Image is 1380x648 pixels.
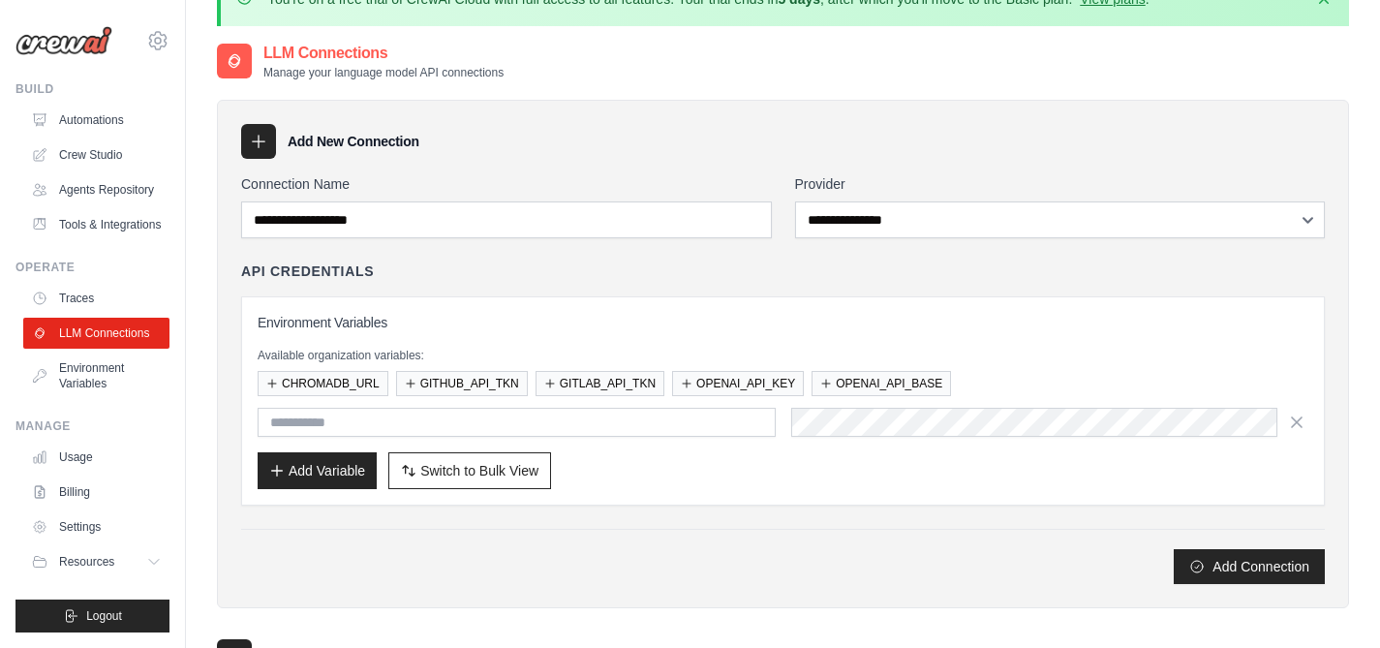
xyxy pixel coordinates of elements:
button: CHROMADB_URL [258,371,388,396]
span: Resources [59,554,114,570]
label: Connection Name [241,174,772,194]
button: GITHUB_API_TKN [396,371,528,396]
button: OPENAI_API_KEY [672,371,804,396]
h2: LLM Connections [263,42,504,65]
a: Traces [23,283,169,314]
h3: Add New Connection [288,132,419,151]
button: Add Connection [1174,549,1325,584]
a: Usage [23,442,169,473]
a: Settings [23,511,169,542]
h3: Environment Variables [258,313,1308,332]
button: Logout [15,600,169,633]
div: Operate [15,260,169,275]
a: Agents Repository [23,174,169,205]
div: Build [15,81,169,97]
h4: API Credentials [241,262,374,281]
div: Manage [15,418,169,434]
a: Automations [23,105,169,136]
button: Switch to Bulk View [388,452,551,489]
img: Logo [15,26,112,55]
button: GITLAB_API_TKN [536,371,664,396]
a: LLM Connections [23,318,169,349]
a: Tools & Integrations [23,209,169,240]
button: Add Variable [258,452,377,489]
span: Switch to Bulk View [420,461,538,480]
p: Available organization variables: [258,348,1308,363]
a: Environment Variables [23,353,169,399]
p: Manage your language model API connections [263,65,504,80]
button: Resources [23,546,169,577]
button: OPENAI_API_BASE [812,371,951,396]
a: Billing [23,477,169,508]
a: Crew Studio [23,139,169,170]
label: Provider [795,174,1326,194]
span: Logout [86,608,122,624]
